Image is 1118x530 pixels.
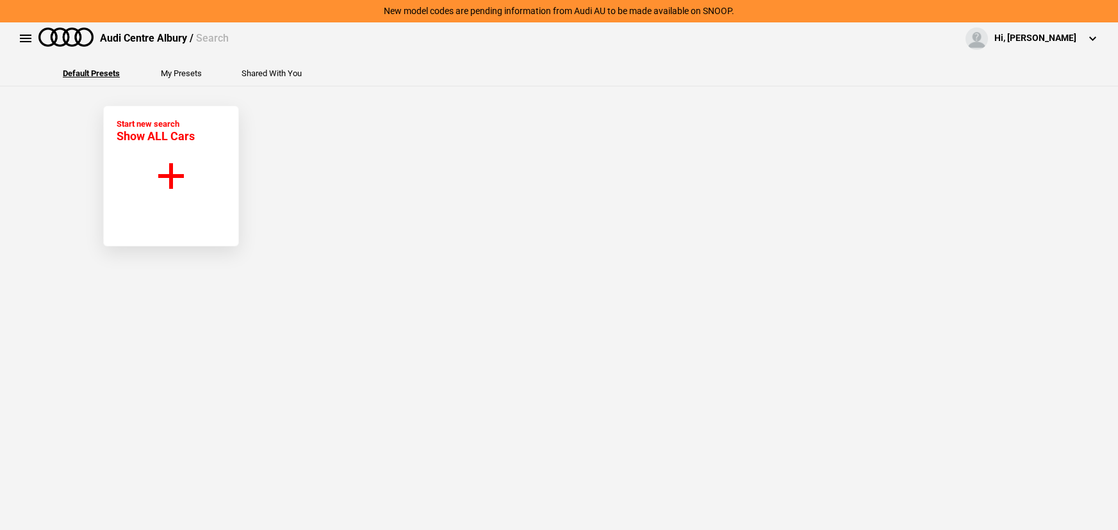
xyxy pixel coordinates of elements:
[63,69,120,77] button: Default Presets
[196,32,229,44] span: Search
[117,129,195,143] span: Show ALL Cars
[100,31,229,45] div: Audi Centre Albury /
[38,28,94,47] img: audi.png
[161,69,202,77] button: My Presets
[242,69,302,77] button: Shared With You
[117,119,195,143] div: Start new search
[103,106,239,246] button: Start new search Show ALL Cars
[994,32,1076,45] div: Hi, [PERSON_NAME]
